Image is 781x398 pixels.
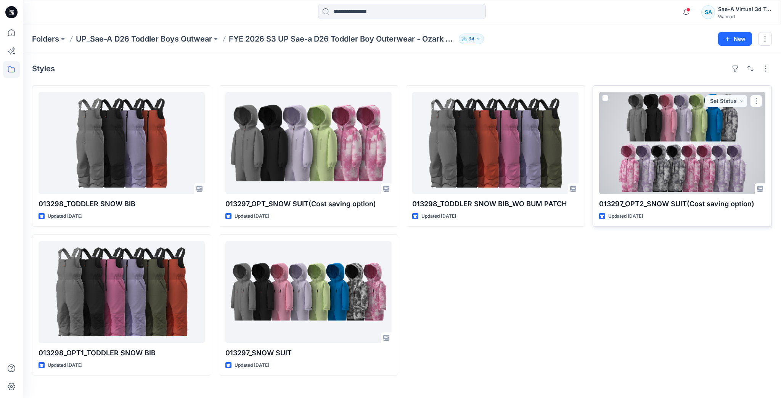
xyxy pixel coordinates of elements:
a: 013297_OPT_SNOW SUIT(Cost saving option) [225,92,392,194]
button: New [718,32,752,46]
p: Updated [DATE] [421,212,456,220]
p: 013298_TODDLER SNOW BIB [39,199,205,209]
p: 013297_SNOW SUIT [225,348,392,358]
a: 013298_TODDLER SNOW BIB [39,92,205,194]
p: Updated [DATE] [48,361,82,369]
button: 34 [459,34,484,44]
p: 013297_OPT_SNOW SUIT(Cost saving option) [225,199,392,209]
h4: Styles [32,64,55,73]
p: Updated [DATE] [48,212,82,220]
div: Walmart [718,14,771,19]
p: Updated [DATE] [235,212,269,220]
p: Updated [DATE] [608,212,643,220]
a: 013297_SNOW SUIT [225,241,392,343]
p: 013297_OPT2_SNOW SUIT(Cost saving option) [599,199,765,209]
a: 013297_OPT2_SNOW SUIT(Cost saving option) [599,92,765,194]
a: Folders [32,34,59,44]
p: 34 [468,35,474,43]
p: Updated [DATE] [235,361,269,369]
p: 013298_TODDLER SNOW BIB_WO BUM PATCH [412,199,579,209]
div: SA [701,5,715,19]
p: FYE 2026 S3 UP Sae-a D26 Toddler Boy Outerwear - Ozark Trail [229,34,456,44]
a: 013298_TODDLER SNOW BIB_WO BUM PATCH [412,92,579,194]
p: 013298_OPT1_TODDLER SNOW BIB [39,348,205,358]
a: UP_Sae-A D26 Toddler Boys Outwear [76,34,212,44]
a: 013298_OPT1_TODDLER SNOW BIB [39,241,205,343]
div: Sae-A Virtual 3d Team [718,5,771,14]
